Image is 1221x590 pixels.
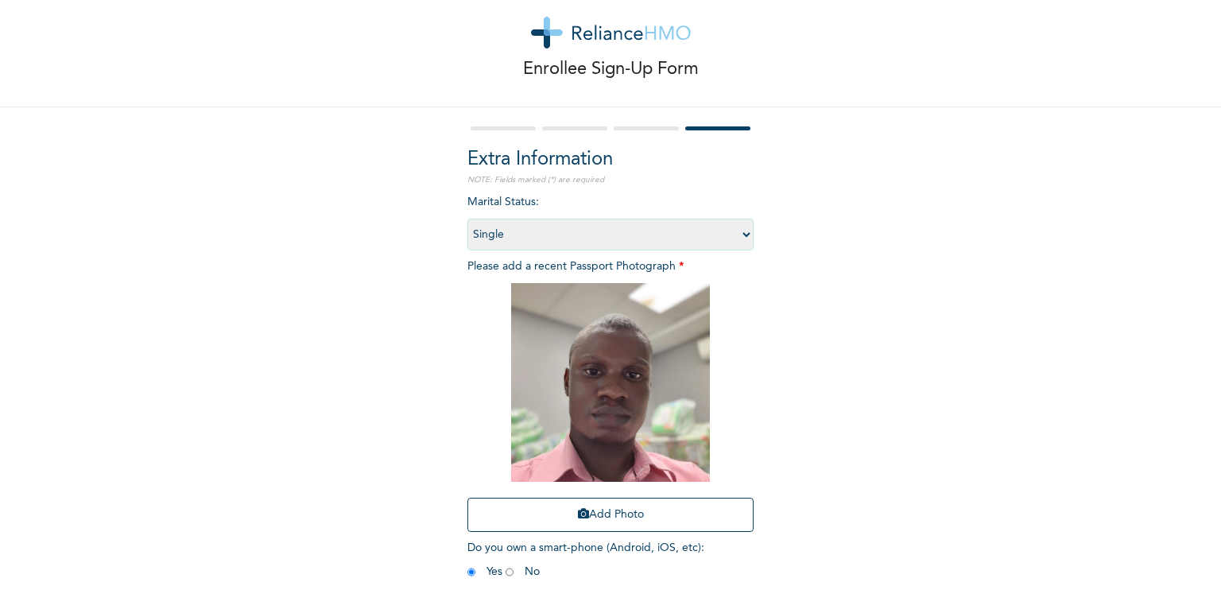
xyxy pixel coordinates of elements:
[467,498,754,532] button: Add Photo
[467,146,754,174] h2: Extra Information
[523,56,699,83] p: Enrollee Sign-Up Form
[511,283,710,482] img: Crop
[531,17,691,49] img: logo
[467,196,754,240] span: Marital Status :
[467,174,754,186] p: NOTE: Fields marked (*) are required
[467,261,754,540] span: Please add a recent Passport Photograph
[467,542,704,577] span: Do you own a smart-phone (Android, iOS, etc) : Yes No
